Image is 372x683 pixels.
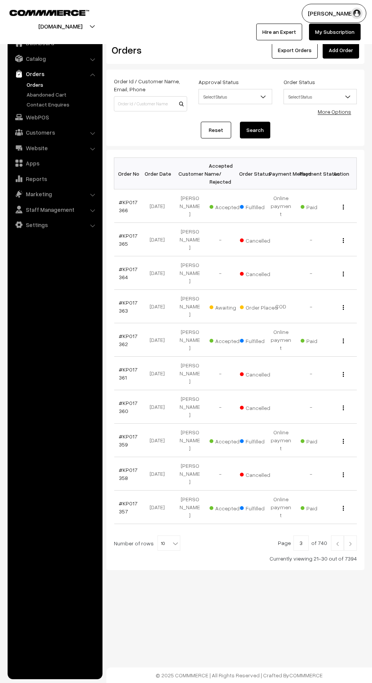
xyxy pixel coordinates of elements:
[210,335,247,345] span: Accepted
[144,323,175,357] td: [DATE]
[296,390,326,424] td: -
[9,156,100,170] a: Apps
[351,8,363,19] img: user
[284,89,357,104] span: Select Status
[343,338,344,343] img: Menu
[114,539,154,547] span: Number of rows
[9,52,100,65] a: Catalog
[343,405,344,410] img: Menu
[119,266,137,280] a: #KP017364
[205,158,235,189] th: Accepted / Rejected
[144,223,175,256] td: [DATE]
[25,91,100,98] a: Abandoned Cart
[144,290,175,323] td: [DATE]
[301,435,339,445] span: Paid
[175,457,205,491] td: [PERSON_NAME]
[144,256,175,290] td: [DATE]
[205,256,235,290] td: -
[240,201,278,211] span: Fulfilled
[119,333,137,347] a: #KP017362
[301,201,339,211] span: Paid
[144,189,175,223] td: [DATE]
[119,232,137,247] a: #KP017365
[9,8,76,17] a: COMMMERCE
[201,122,231,138] a: Reset
[175,491,205,524] td: [PERSON_NAME]
[25,81,100,89] a: Orders
[119,400,137,414] a: #KP017360
[9,67,100,81] a: Orders
[119,500,137,515] a: #KP017357
[334,542,341,546] img: Left
[106,667,372,683] footer: © 2025 COMMMERCE | All Rights Reserved | Crafted By
[284,78,315,86] label: Order Status
[266,189,296,223] td: Online payment
[205,390,235,424] td: -
[240,369,278,378] span: Cancelled
[144,457,175,491] td: [DATE]
[175,290,205,323] td: [PERSON_NAME]
[205,223,235,256] td: -
[272,42,318,59] button: Export Orders
[296,223,326,256] td: -
[144,491,175,524] td: [DATE]
[12,17,109,36] button: [DOMAIN_NAME]
[175,256,205,290] td: [PERSON_NAME]
[240,122,270,138] button: Search
[210,435,247,445] span: Accepted
[240,435,278,445] span: Fulfilled
[9,125,100,139] a: Customers
[199,89,272,104] span: Select Status
[114,554,357,562] div: Currently viewing 21-30 out of 7394
[318,108,351,115] a: More Options
[119,199,137,213] a: #KP017366
[199,90,271,103] span: Select Status
[343,272,344,276] img: Menu
[296,256,326,290] td: -
[326,158,357,189] th: Action
[323,42,359,59] a: Add Order
[119,433,137,448] a: #KP017359
[284,90,356,103] span: Select Status
[343,439,344,444] img: Menu
[144,424,175,457] td: [DATE]
[9,10,89,16] img: COMMMERCE
[240,335,278,345] span: Fulfilled
[289,672,323,678] a: COMMMERCE
[240,502,278,512] span: Fulfilled
[119,299,137,314] a: #KP017363
[311,540,327,546] span: of 740
[25,100,100,108] a: Contact Enquires
[296,290,326,323] td: -
[175,223,205,256] td: [PERSON_NAME]
[240,469,278,479] span: Cancelled
[9,110,100,124] a: WebPOS
[296,158,326,189] th: Payment Status
[240,402,278,412] span: Cancelled
[240,235,278,245] span: Cancelled
[256,24,302,40] a: Hire an Expert
[144,158,175,189] th: Order Date
[144,390,175,424] td: [DATE]
[343,205,344,210] img: Menu
[309,24,361,40] a: My Subscription
[175,189,205,223] td: [PERSON_NAME]
[278,540,291,546] span: Page
[119,366,137,381] a: #KP017361
[114,96,187,111] input: Order Id / Customer Name / Customer Email / Customer Phone
[210,201,247,211] span: Accepted
[9,141,100,155] a: Website
[175,323,205,357] td: [PERSON_NAME]
[266,491,296,524] td: Online payment
[144,357,175,390] td: [DATE]
[199,78,239,86] label: Approval Status
[205,457,235,491] td: -
[175,158,205,189] th: Customer Name
[301,335,339,345] span: Paid
[266,424,296,457] td: Online payment
[302,4,366,23] button: [PERSON_NAME]
[114,158,145,189] th: Order No
[343,372,344,377] img: Menu
[296,457,326,491] td: -
[240,302,278,311] span: Order Placed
